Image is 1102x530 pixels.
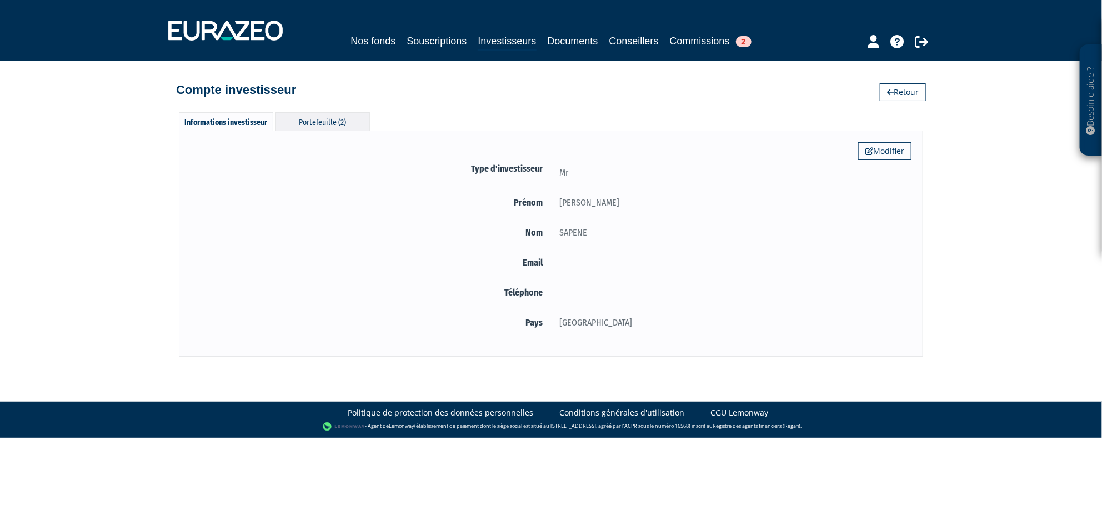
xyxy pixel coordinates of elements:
[275,112,370,131] div: Portefeuille (2)
[11,421,1091,432] div: - Agent de (établissement de paiement dont le siège social est situé au [STREET_ADDRESS], agréé p...
[179,112,273,131] div: Informations investisseur
[478,33,536,51] a: Investisseurs
[548,33,598,49] a: Documents
[559,407,684,418] a: Conditions générales d'utilisation
[348,407,533,418] a: Politique de protection des données personnelles
[880,83,926,101] a: Retour
[191,162,551,176] label: Type d'investisseur
[191,256,551,269] label: Email
[1085,51,1098,151] p: Besoin d'aide ?
[551,196,911,209] div: [PERSON_NAME]
[350,33,395,49] a: Nos fonds
[551,166,911,179] div: Mr
[191,316,551,329] label: Pays
[191,286,551,299] label: Téléphone
[407,33,467,49] a: Souscriptions
[168,21,283,41] img: 1732889491-logotype_eurazeo_blanc_rvb.png
[389,423,414,430] a: Lemonway
[858,142,911,160] a: Modifier
[670,33,752,49] a: Commissions2
[710,407,768,418] a: CGU Lemonway
[176,83,296,97] h4: Compte investisseur
[713,423,800,430] a: Registre des agents financiers (Regafi)
[191,196,551,209] label: Prénom
[551,316,911,329] div: [GEOGRAPHIC_DATA]
[191,226,551,239] label: Nom
[323,421,365,432] img: logo-lemonway.png
[736,36,752,47] span: 2
[609,33,659,49] a: Conseillers
[551,226,911,239] div: SAPENE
